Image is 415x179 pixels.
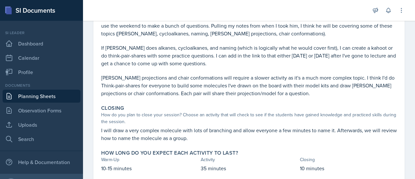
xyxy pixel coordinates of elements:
div: Documents [3,83,80,88]
a: Search [3,133,80,146]
a: Planning Sheets [3,90,80,103]
label: How long do you expect each activity to last? [101,150,238,156]
p: [PERSON_NAME] projections and chair conformations will require a slower activity as it's a much m... [101,74,397,97]
div: Activity [201,156,298,163]
p: 10 minutes [300,164,397,172]
p: If [PERSON_NAME] does alkanes, cycloalkanes, and naming (which is logically what he would cover f... [101,44,397,67]
a: Uploads [3,118,80,131]
a: Calendar [3,51,80,64]
p: I plan for my [DATE] sessions to cover [DATE] lecture and for Fridays to cover [DATE] lecture. Th... [101,6,397,37]
div: Si leader [3,30,80,36]
div: Help & Documentation [3,156,80,169]
a: Dashboard [3,37,80,50]
p: I will draw a very complex molecule with lots of branching and allow everyone a few minutes to na... [101,126,397,142]
p: 35 minutes [201,164,298,172]
div: Warm-Up [101,156,198,163]
label: Closing [101,105,124,111]
p: 10-15 minutes [101,164,198,172]
div: Closing [300,156,397,163]
div: How do you plan to close your session? Choose an activity that will check to see if the students ... [101,111,397,125]
a: Profile [3,66,80,79]
a: Observation Forms [3,104,80,117]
